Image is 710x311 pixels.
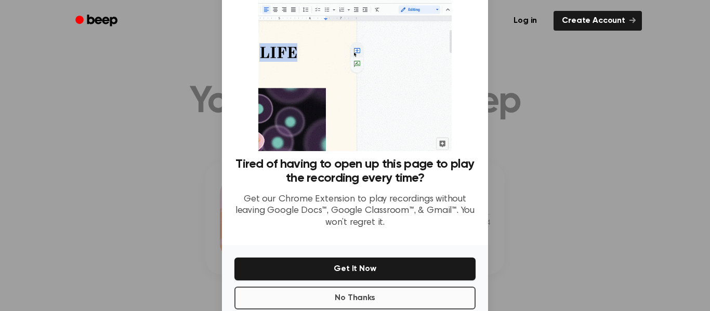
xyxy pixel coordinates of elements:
[234,157,476,185] h3: Tired of having to open up this page to play the recording every time?
[554,11,642,31] a: Create Account
[68,11,127,31] a: Beep
[234,287,476,309] button: No Thanks
[503,9,547,33] a: Log in
[234,194,476,229] p: Get our Chrome Extension to play recordings without leaving Google Docs™, Google Classroom™, & Gm...
[234,258,476,280] button: Get It Now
